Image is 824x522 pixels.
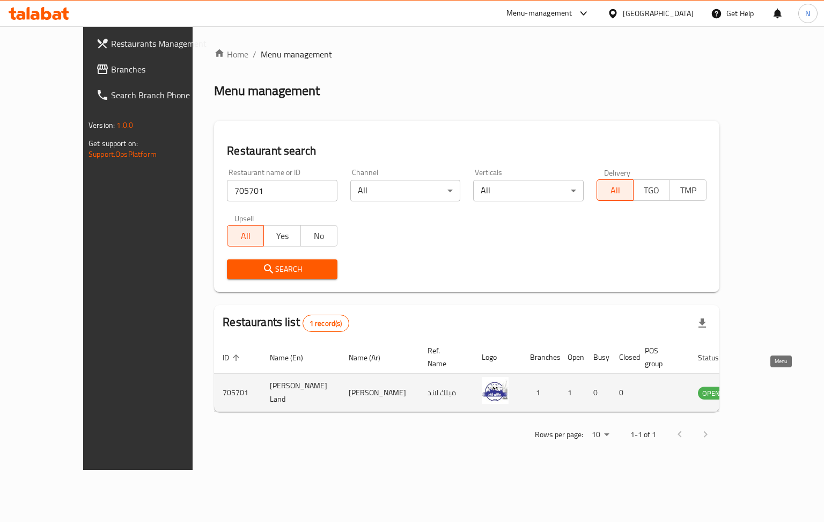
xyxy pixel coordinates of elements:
span: Version: [89,118,115,132]
span: POS group [645,344,676,370]
span: No [305,228,333,244]
button: TGO [633,179,670,201]
span: 1.0.0 [116,118,133,132]
span: All [601,183,629,198]
a: Branches [87,56,221,82]
p: Rows per page: [535,428,583,441]
td: [PERSON_NAME] [340,374,419,412]
h2: Restaurant search [227,143,707,159]
nav: breadcrumb [214,48,719,61]
span: Name (En) [270,351,317,364]
td: 705701 [214,374,261,412]
p: 1-1 of 1 [630,428,656,441]
button: No [300,225,337,247]
span: Search Branch Phone [111,89,212,102]
button: TMP [669,179,707,201]
a: Restaurants Management [87,31,221,56]
div: [GEOGRAPHIC_DATA] [623,8,694,19]
div: Rows per page: [587,427,613,443]
td: 0 [585,374,610,412]
span: Yes [268,228,296,244]
table: enhanced table [214,341,783,412]
li: / [253,48,256,61]
td: 1 [559,374,585,412]
span: Status [698,351,733,364]
span: TGO [638,183,666,198]
td: 1 [521,374,559,412]
button: All [597,179,634,201]
h2: Restaurants list [223,314,349,332]
span: Search [236,263,328,276]
img: Malek Land [482,377,509,404]
span: Ref. Name [428,344,460,370]
a: Home [214,48,248,61]
div: OPEN [698,387,724,400]
span: Name (Ar) [349,351,394,364]
span: TMP [674,183,702,198]
th: Closed [610,341,636,374]
th: Open [559,341,585,374]
div: Total records count [303,315,349,332]
button: Yes [263,225,300,247]
th: Branches [521,341,559,374]
a: Support.OpsPlatform [89,147,157,161]
span: N [805,8,810,19]
td: ميلك لاند [419,374,473,412]
span: All [232,228,260,244]
div: All [350,180,460,201]
th: Logo [473,341,521,374]
th: Busy [585,341,610,374]
div: All [473,180,583,201]
span: ID [223,351,243,364]
h2: Menu management [214,82,320,99]
input: Search for restaurant name or ID.. [227,180,337,201]
span: Restaurants Management [111,37,212,50]
span: 1 record(s) [303,318,349,329]
a: Search Branch Phone [87,82,221,108]
span: OPEN [698,387,724,400]
label: Upsell [234,214,254,222]
td: 0 [610,374,636,412]
div: Export file [689,310,715,336]
label: Delivery [604,169,631,176]
button: All [227,225,264,247]
span: Menu management [261,48,332,61]
span: Get support on: [89,136,138,150]
div: Menu-management [506,7,572,20]
span: Branches [111,63,212,76]
button: Search [227,259,337,279]
td: [PERSON_NAME] Land [261,374,340,412]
